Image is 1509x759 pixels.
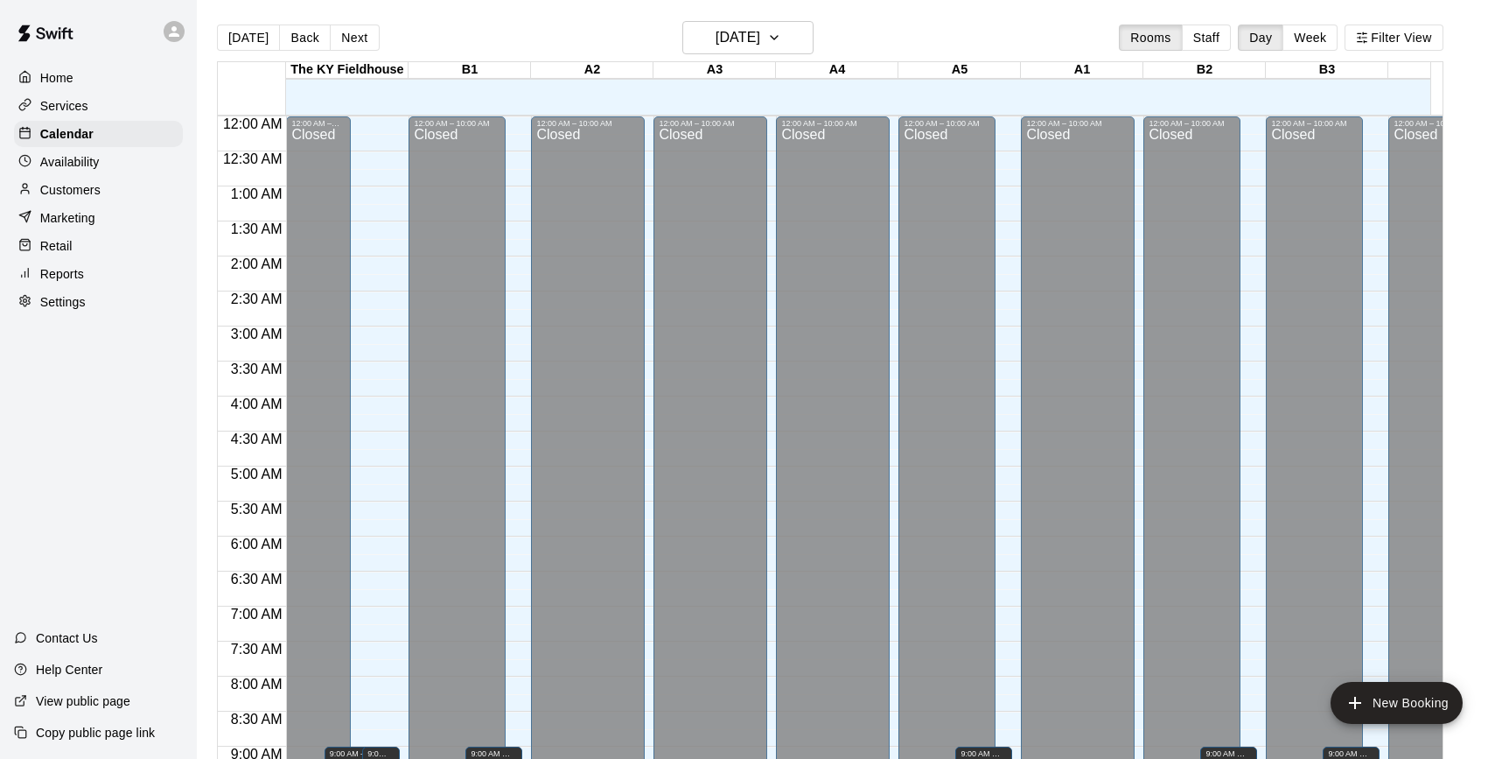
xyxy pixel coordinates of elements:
[1143,62,1266,79] div: B2
[227,327,287,341] span: 3:00 AM
[40,237,73,255] p: Retail
[659,119,762,128] div: 12:00 AM – 10:00 AM
[14,233,183,259] a: Retail
[227,257,287,271] span: 2:00 AM
[227,186,287,201] span: 1:00 AM
[40,153,100,171] p: Availability
[227,362,287,376] span: 3:30 AM
[1238,25,1283,51] button: Day
[330,25,379,51] button: Next
[227,292,287,306] span: 2:30 AM
[682,21,814,54] button: [DATE]
[781,119,884,128] div: 12:00 AM – 10:00 AM
[227,607,287,622] span: 7:00 AM
[14,121,183,147] a: Calendar
[227,712,287,727] span: 8:30 AM
[219,151,287,166] span: 12:30 AM
[40,293,86,311] p: Settings
[898,62,1021,79] div: A5
[409,62,531,79] div: B1
[367,749,395,758] div: 9:00 AM – 9:00 PM
[1182,25,1232,51] button: Staff
[227,221,287,236] span: 1:30 AM
[414,119,500,128] div: 12:00 AM – 10:00 AM
[531,62,653,79] div: A2
[40,69,73,87] p: Home
[1205,749,1252,758] div: 9:00 AM – 11:30 PM
[227,502,287,517] span: 5:30 AM
[14,261,183,287] a: Reports
[40,181,101,199] p: Customers
[279,25,331,51] button: Back
[40,209,95,227] p: Marketing
[1394,119,1480,128] div: 12:00 AM – 10:00 AM
[1119,25,1182,51] button: Rooms
[1266,62,1388,79] div: B3
[14,65,183,91] a: Home
[1026,119,1129,128] div: 12:00 AM – 10:00 AM
[1149,119,1235,128] div: 12:00 AM – 10:00 AM
[36,661,102,678] p: Help Center
[1282,25,1338,51] button: Week
[961,749,1007,758] div: 9:00 AM – 9:00 PM
[536,119,639,128] div: 12:00 AM – 10:00 AM
[1271,119,1358,128] div: 12:00 AM – 10:00 AM
[36,724,155,741] p: Copy public page link
[330,749,384,758] div: 9:00 AM – 11:30 PM
[291,119,346,128] div: 12:00 AM – 10:00 AM
[227,432,287,446] span: 4:30 AM
[36,629,98,647] p: Contact Us
[776,62,898,79] div: A4
[227,467,287,481] span: 5:00 AM
[40,265,84,283] p: Reports
[1328,749,1374,758] div: 9:00 AM – 11:30 PM
[227,572,287,587] span: 6:30 AM
[14,205,183,231] a: Marketing
[227,642,287,657] span: 7:30 AM
[904,119,990,128] div: 12:00 AM – 10:00 AM
[286,62,409,79] div: The KY Fieldhouse
[716,25,760,50] h6: [DATE]
[14,289,183,315] a: Settings
[217,25,280,51] button: [DATE]
[14,177,183,203] a: Customers
[40,97,88,115] p: Services
[1331,682,1463,724] button: add
[40,125,94,143] p: Calendar
[14,93,183,119] a: Services
[227,677,287,692] span: 8:00 AM
[1345,25,1443,51] button: Filter View
[227,537,287,552] span: 6:00 AM
[219,116,287,131] span: 12:00 AM
[1021,62,1143,79] div: A1
[14,149,183,175] a: Availability
[653,62,776,79] div: A3
[227,397,287,411] span: 4:00 AM
[471,749,517,758] div: 9:00 AM – 11:30 PM
[36,692,130,710] p: View public page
